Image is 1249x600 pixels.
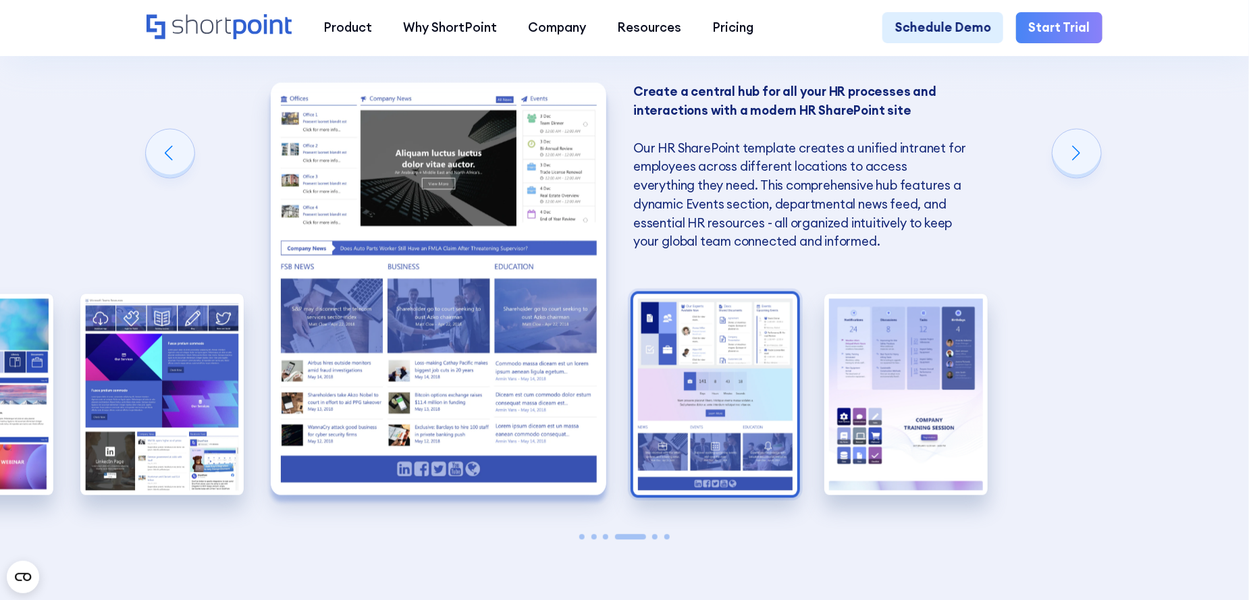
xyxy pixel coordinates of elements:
[633,83,969,252] p: Our HR SharePoint template creates a unified intranet for employees across different locations to...
[271,83,606,495] div: 4 / 6
[403,18,497,37] div: Why ShortPoint
[615,535,646,540] span: Go to slide 4
[323,18,372,37] div: Product
[617,18,681,37] div: Resources
[664,535,670,540] span: Go to slide 6
[824,294,988,495] img: HR SharePoint Sites Examples
[388,12,512,43] a: Why ShortPoint
[591,535,597,540] span: Go to slide 2
[528,18,586,37] div: Company
[80,294,244,495] div: 3 / 6
[7,561,39,593] button: Open CMP widget
[633,84,936,119] strong: Create a central hub for all your HR processes and interactions with a modern HR SharePoint site ‍ ‍
[652,535,658,540] span: Go to slide 5
[697,12,770,43] a: Pricing
[882,12,1003,43] a: Schedule Demo
[1016,12,1102,43] a: Start Trial
[579,535,585,540] span: Go to slide 1
[603,535,608,540] span: Go to slide 3
[633,294,797,495] img: Top SharePoint Templates for 2025
[824,294,988,495] div: 6 / 6
[713,18,754,37] div: Pricing
[1006,443,1249,600] iframe: Chat Widget
[633,294,797,495] div: 5 / 6
[147,14,292,41] a: Home
[512,12,602,43] a: Company
[146,130,194,178] div: Previous slide
[602,12,697,43] a: Resources
[308,12,388,43] a: Product
[271,83,606,495] img: Designing a SharePoint site for HR
[80,294,244,495] img: SharePoint Template for HR
[1053,130,1101,178] div: Next slide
